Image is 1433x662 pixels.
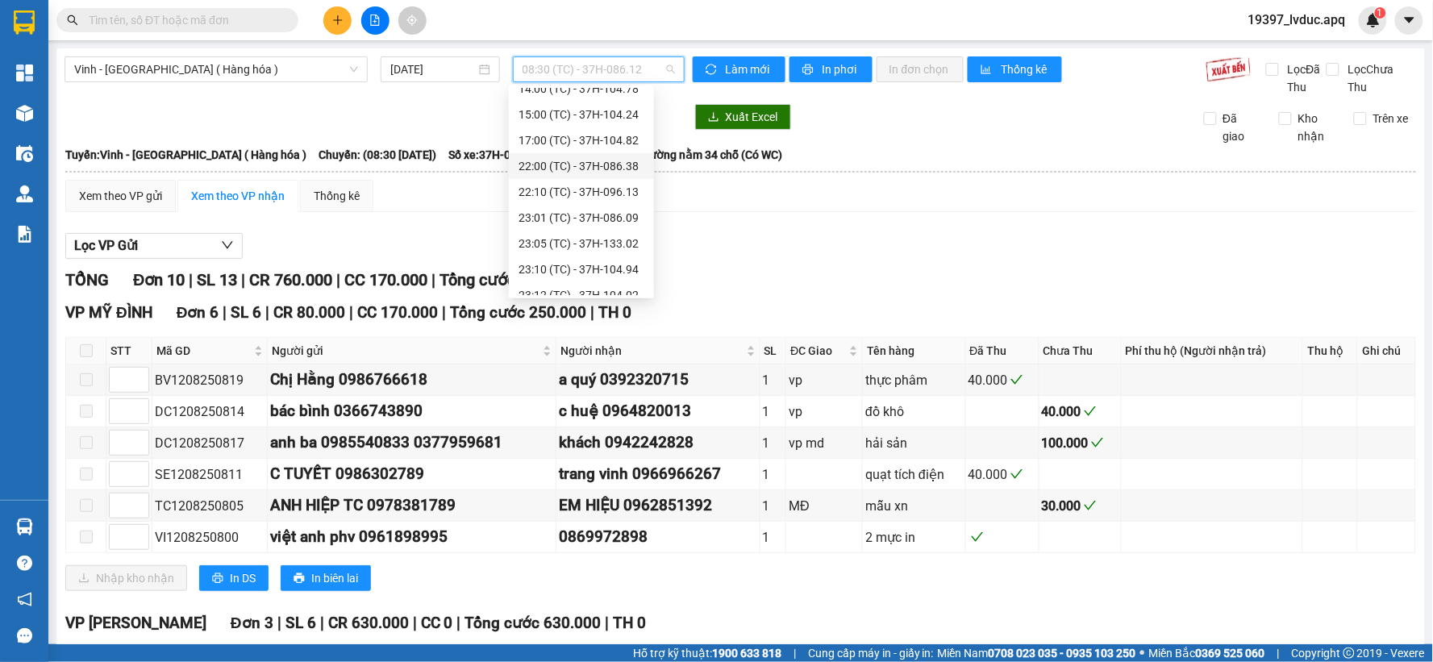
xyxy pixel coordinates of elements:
div: 22:00 (TC) - 37H-086.38 [519,157,644,175]
img: warehouse-icon [16,518,33,535]
th: Đã Thu [966,338,1039,364]
span: TH 0 [614,614,647,632]
th: STT [106,338,152,364]
span: | [189,270,193,289]
span: Người gửi [272,342,539,360]
div: hải sản [865,433,962,453]
strong: 0369 525 060 [1196,647,1265,660]
div: thực phâm [865,370,962,390]
th: Phí thu hộ (Người nhận trả) [1122,338,1304,364]
span: notification [17,592,32,607]
span: bar-chart [981,64,994,77]
span: Lọc Chưa Thu [1342,60,1417,96]
sup: 1 [1375,7,1386,19]
button: Lọc VP Gửi [65,233,243,259]
span: | [457,614,461,632]
span: | [241,270,245,289]
img: 9k= [1206,56,1252,82]
div: EM HIỆU 0962851392 [559,493,756,518]
span: copyright [1343,647,1355,659]
td: DC1208250814 [152,396,268,427]
div: vp md [789,433,860,453]
span: CC 170.000 [344,270,427,289]
div: quạt tích điện [865,464,962,485]
span: plus [332,15,344,26]
span: CC 0 [421,614,453,632]
span: Đơn 3 [231,614,273,632]
b: Tuyến: Vinh - [GEOGRAPHIC_DATA] ( Hàng hóa ) [65,148,306,161]
div: anh ba 0985540833 0377959681 [270,431,553,455]
span: VP [PERSON_NAME] [65,614,206,632]
div: Chị Hằng 0986766618 [270,368,553,392]
div: ANH HIỆP TC 0978381789 [270,493,553,518]
span: Lọc VP Gửi [74,235,138,256]
span: printer [294,572,305,585]
span: aim [406,15,418,26]
span: Trên xe [1367,110,1415,127]
span: Tổng cước 930.000 [439,270,577,289]
span: CR 760.000 [249,270,332,289]
span: download [708,111,719,124]
img: warehouse-icon [16,145,33,162]
span: In biên lai [311,569,358,587]
div: 0869972898 [559,525,756,549]
span: Miền Nam [938,644,1136,662]
div: 2 mực in [865,527,962,548]
div: c huệ 0964820013 [559,399,756,423]
div: 40.000 [1042,402,1118,422]
th: Thu hộ [1303,338,1358,364]
span: 19397_lvduc.apq [1235,10,1359,30]
span: Cung cấp máy in - giấy in: [808,644,934,662]
span: | [431,270,435,289]
div: bác bình 0366743890 [270,399,553,423]
th: Chưa Thu [1039,338,1122,364]
button: In đơn chọn [877,56,964,82]
span: SL 13 [197,270,237,289]
td: BV1208250819 [152,364,268,396]
span: sync [706,64,719,77]
span: Chuyến: (08:30 [DATE]) [319,146,436,164]
span: Loại xe: Giường nằm 34 chỗ (Có WC) [598,146,782,164]
td: DC1208250817 [152,427,268,459]
div: 1 [763,527,784,548]
span: message [17,628,32,643]
span: question-circle [17,556,32,571]
div: khách 0942242828 [559,431,756,455]
button: plus [323,6,352,35]
span: | [442,303,446,322]
div: 14:00 (TC) - 37H-104.78 [519,80,644,98]
div: SE1208250811 [155,464,265,485]
div: VI1208250800 [155,527,265,548]
span: 08:30 (TC) - 37H-086.12 [523,57,675,81]
span: | [1277,644,1280,662]
div: MĐ [789,496,860,516]
span: down [221,239,234,252]
span: CR 630.000 [328,614,409,632]
span: In phơi [823,60,860,78]
span: TỔNG [65,270,109,289]
span: Tổng cước 250.000 [450,303,586,322]
span: In DS [230,569,256,587]
img: logo-vxr [14,10,35,35]
div: 23:12 (TC) - 37H-104.02 [519,286,644,304]
div: BV1208250819 [155,370,265,390]
div: trang vinh 0966966267 [559,462,756,486]
div: 23:10 (TC) - 37H-104.94 [519,260,644,278]
button: printerIn biên lai [281,565,371,591]
span: | [320,614,324,632]
span: ĐC Giao [790,342,846,360]
button: syncLàm mới [693,56,785,82]
div: đồ khô [865,402,962,422]
div: DC1208250817 [155,433,265,453]
span: Tổng cước 630.000 [465,614,602,632]
span: Hỗ trợ kỹ thuật: [633,644,781,662]
span: check [1010,468,1023,481]
span: Miền Bắc [1149,644,1265,662]
div: C TUYẾT 0986302789 [270,462,553,486]
button: file-add [361,6,389,35]
div: 22:10 (TC) - 37H-096.13 [519,183,644,201]
span: Người nhận [560,342,743,360]
div: Xem theo VP nhận [191,187,285,205]
input: Tìm tên, số ĐT hoặc mã đơn [89,11,279,29]
span: SL 6 [231,303,261,322]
